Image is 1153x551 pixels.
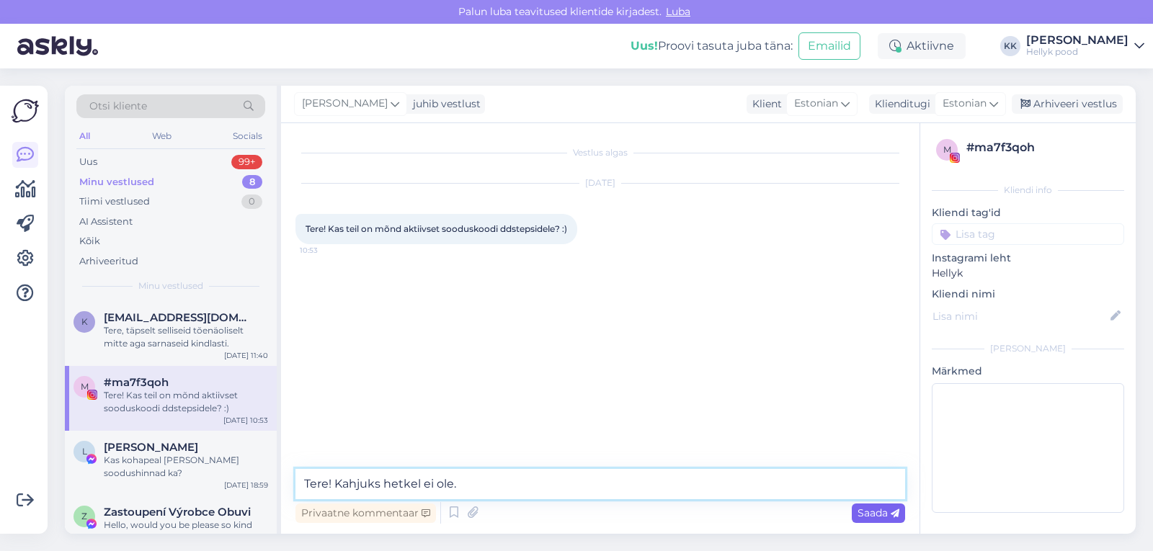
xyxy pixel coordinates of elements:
[295,469,905,499] textarea: Tere! Kahjuks hetkel ei ole.
[81,381,89,392] span: m
[104,324,268,350] div: Tere, täpselt selliseid tõenäoliselt mitte aga sarnaseid kindlasti.
[662,5,695,18] span: Luba
[932,223,1124,245] input: Lisa tag
[138,279,203,292] span: Minu vestlused
[932,184,1124,197] div: Kliendi info
[932,308,1108,324] input: Lisa nimi
[224,350,268,361] div: [DATE] 11:40
[1000,36,1020,56] div: KK
[306,223,567,234] span: Tere! Kas teil on mõnd aktiivset sooduskoodi ddstepsidele? :)
[300,245,354,256] span: 10:53
[966,139,1120,156] div: # ma7f3qoh
[104,389,268,415] div: Tere! Kas teil on mõnd aktiivset sooduskoodi ddstepsidele? :)
[1026,35,1128,46] div: [PERSON_NAME]
[82,446,87,457] span: L
[242,175,262,189] div: 8
[943,96,987,112] span: Estonian
[79,175,154,189] div: Minu vestlused
[1026,46,1128,58] div: Hellyk pood
[932,251,1124,266] p: Instagrami leht
[932,364,1124,379] p: Märkmed
[932,205,1124,220] p: Kliendi tag'id
[407,97,481,112] div: juhib vestlust
[794,96,838,112] span: Estonian
[1026,35,1144,58] a: [PERSON_NAME]Hellyk pood
[104,441,198,454] span: Laura Aare
[224,480,268,490] div: [DATE] 18:59
[869,97,930,112] div: Klienditugi
[89,99,147,114] span: Otsi kliente
[302,96,388,112] span: [PERSON_NAME]
[104,376,169,389] span: #ma7f3qoh
[104,454,268,480] div: Kas kohapeal [PERSON_NAME] soodushinnad ka?
[747,97,782,112] div: Klient
[104,506,251,519] span: Zastoupení Výrobce Obuvi
[230,127,265,145] div: Socials
[81,511,87,521] span: Z
[932,266,1124,281] p: Hellyk
[798,32,860,60] button: Emailid
[932,287,1124,302] p: Kliendi nimi
[295,146,905,159] div: Vestlus algas
[81,316,88,327] span: k
[79,194,150,209] div: Tiimi vestlused
[295,503,436,523] div: Privaatne kommentaar
[631,39,658,53] b: Uus!
[858,506,899,519] span: Saada
[631,37,793,55] div: Proovi tasuta juba täna:
[76,127,93,145] div: All
[12,97,39,125] img: Askly Logo
[104,311,254,324] span: kristi_randla@hotmail.com
[241,194,262,209] div: 0
[149,127,174,145] div: Web
[79,254,138,269] div: Arhiveeritud
[79,215,133,229] div: AI Assistent
[231,155,262,169] div: 99+
[223,415,268,426] div: [DATE] 10:53
[1012,94,1123,114] div: Arhiveeri vestlus
[943,144,951,155] span: m
[878,33,966,59] div: Aktiivne
[79,234,100,248] div: Kõik
[79,155,97,169] div: Uus
[932,342,1124,355] div: [PERSON_NAME]
[295,176,905,189] div: [DATE]
[104,519,268,545] div: Hello, would you be please so kind and provide us any information? Thank you!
